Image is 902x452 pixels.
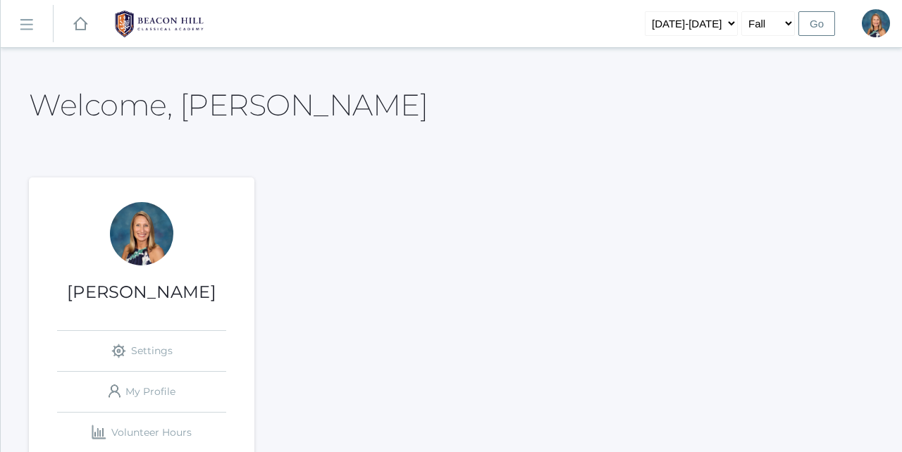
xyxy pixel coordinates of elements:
[57,372,226,412] a: My Profile
[29,89,428,121] h2: Welcome, [PERSON_NAME]
[110,202,173,265] div: Courtney Nicholls
[29,283,254,301] h1: [PERSON_NAME]
[798,11,835,36] input: Go
[106,6,212,42] img: BHCALogos-05-308ed15e86a5a0abce9b8dd61676a3503ac9727e845dece92d48e8588c001991.png
[862,9,890,37] div: Courtney Nicholls
[57,331,226,371] a: Settings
